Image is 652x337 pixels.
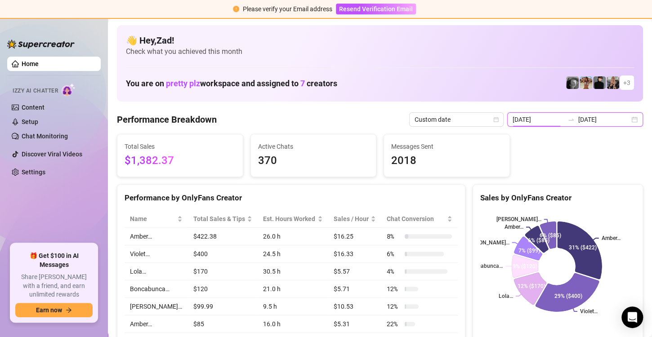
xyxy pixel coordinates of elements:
span: Resend Verification Email [339,5,413,13]
a: Home [22,60,39,67]
div: Sales by OnlyFans Creator [480,192,635,204]
td: $16.33 [328,245,381,263]
h1: You are on workspace and assigned to creators [126,79,337,89]
div: Please verify your Email address [243,4,332,14]
span: exclamation-circle [233,6,239,12]
text: [PERSON_NAME]… [464,239,509,246]
td: Amber… [125,228,188,245]
a: Setup [22,118,38,125]
td: $5.71 [328,280,381,298]
span: Earn now [36,306,62,314]
text: Amber… [504,224,523,230]
span: 370 [258,152,369,169]
h4: 👋 Hey, Zad ! [126,34,634,47]
td: Boncabunca… [125,280,188,298]
span: swap-right [567,116,575,123]
span: 22 % [387,319,401,329]
span: 2018 [391,152,502,169]
span: Check what you achieved this month [126,47,634,57]
span: arrow-right [66,307,72,313]
input: Start date [513,115,564,124]
span: 12 % [387,302,401,311]
text: Violet… [580,308,597,315]
td: [PERSON_NAME]… [125,298,188,315]
span: Sales / Hour [334,214,369,224]
h4: Performance Breakdown [117,113,217,126]
a: Content [22,104,45,111]
img: AI Chatter [62,83,76,96]
th: Chat Conversion [381,210,458,228]
a: Chat Monitoring [22,133,68,140]
span: Izzy AI Chatter [13,87,58,95]
span: 8 % [387,231,401,241]
span: to [567,116,575,123]
span: 🎁 Get $100 in AI Messages [15,252,93,269]
img: Violet [607,76,619,89]
input: End date [578,115,630,124]
span: Total Sales & Tips [193,214,246,224]
span: 7 [300,79,305,88]
div: Performance by OnlyFans Creator [125,192,458,204]
th: Sales / Hour [328,210,381,228]
span: Messages Sent [391,142,502,151]
span: $1,382.37 [125,152,236,169]
div: Est. Hours Worked [263,214,316,224]
text: Lola… [498,293,513,299]
th: Name [125,210,188,228]
span: Active Chats [258,142,369,151]
td: Lola… [125,263,188,280]
td: $5.57 [328,263,381,280]
td: $16.25 [328,228,381,245]
td: $85 [188,315,258,333]
td: 30.5 h [258,263,328,280]
span: Chat Conversion [387,214,445,224]
span: 4 % [387,266,401,276]
img: Camille [593,76,606,89]
td: Violet… [125,245,188,263]
th: Total Sales & Tips [188,210,258,228]
td: $170 [188,263,258,280]
div: Open Intercom Messenger [621,306,643,328]
span: pretty plz [166,79,200,88]
span: 12 % [387,284,401,294]
td: 21.0 h [258,280,328,298]
text: [PERSON_NAME]… [496,216,541,222]
td: $400 [188,245,258,263]
td: 16.0 h [258,315,328,333]
td: 26.0 h [258,228,328,245]
td: 24.5 h [258,245,328,263]
span: calendar [493,117,499,122]
span: Name [130,214,175,224]
img: Amber [580,76,592,89]
td: 9.5 h [258,298,328,315]
a: Settings [22,168,45,176]
td: $120 [188,280,258,298]
img: Amber [566,76,579,89]
td: $5.31 [328,315,381,333]
span: Share [PERSON_NAME] with a friend, and earn unlimited rewards [15,273,93,299]
button: Earn nowarrow-right [15,303,93,317]
img: logo-BBDzfeDw.svg [7,40,75,49]
text: Boncabunca… [468,263,503,269]
span: Custom date [415,113,498,126]
span: Total Sales [125,142,236,151]
span: 6 % [387,249,401,259]
td: $10.53 [328,298,381,315]
span: + 3 [623,78,630,88]
td: $422.38 [188,228,258,245]
a: Discover Viral Videos [22,151,82,158]
text: Amber… [601,235,620,241]
button: Resend Verification Email [336,4,416,14]
td: Amber… [125,315,188,333]
td: $99.99 [188,298,258,315]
